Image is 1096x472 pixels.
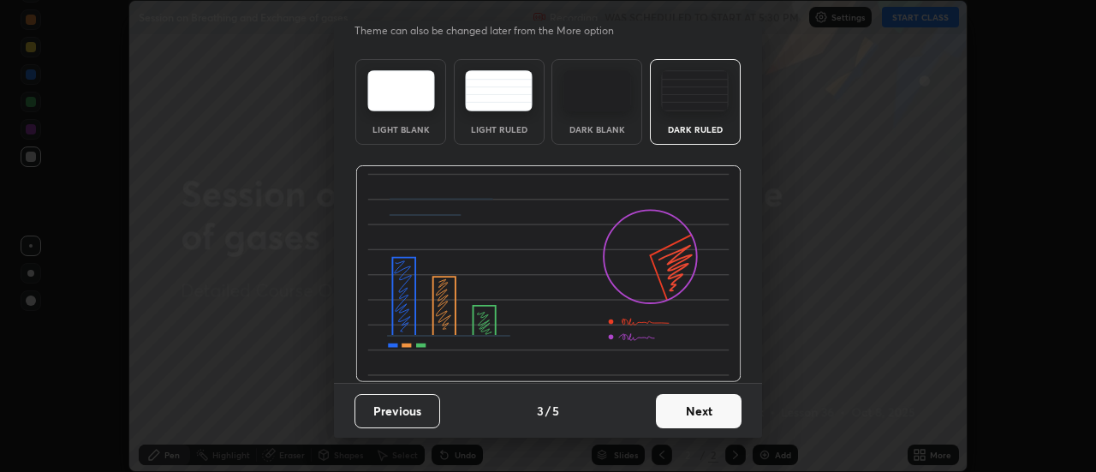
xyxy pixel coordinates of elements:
h4: 5 [552,402,559,420]
p: Theme can also be changed later from the More option [354,23,632,39]
img: lightTheme.e5ed3b09.svg [367,70,435,111]
h4: / [545,402,551,420]
img: lightRuledTheme.5fabf969.svg [465,70,533,111]
img: darkRuledThemeBanner.864f114c.svg [355,165,742,383]
h4: 3 [537,402,544,420]
img: darkTheme.f0cc69e5.svg [563,70,631,111]
div: Dark Blank [563,125,631,134]
img: darkRuledTheme.de295e13.svg [661,70,729,111]
button: Previous [354,394,440,428]
div: Light Blank [366,125,435,134]
div: Dark Ruled [661,125,730,134]
div: Light Ruled [465,125,533,134]
button: Next [656,394,742,428]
